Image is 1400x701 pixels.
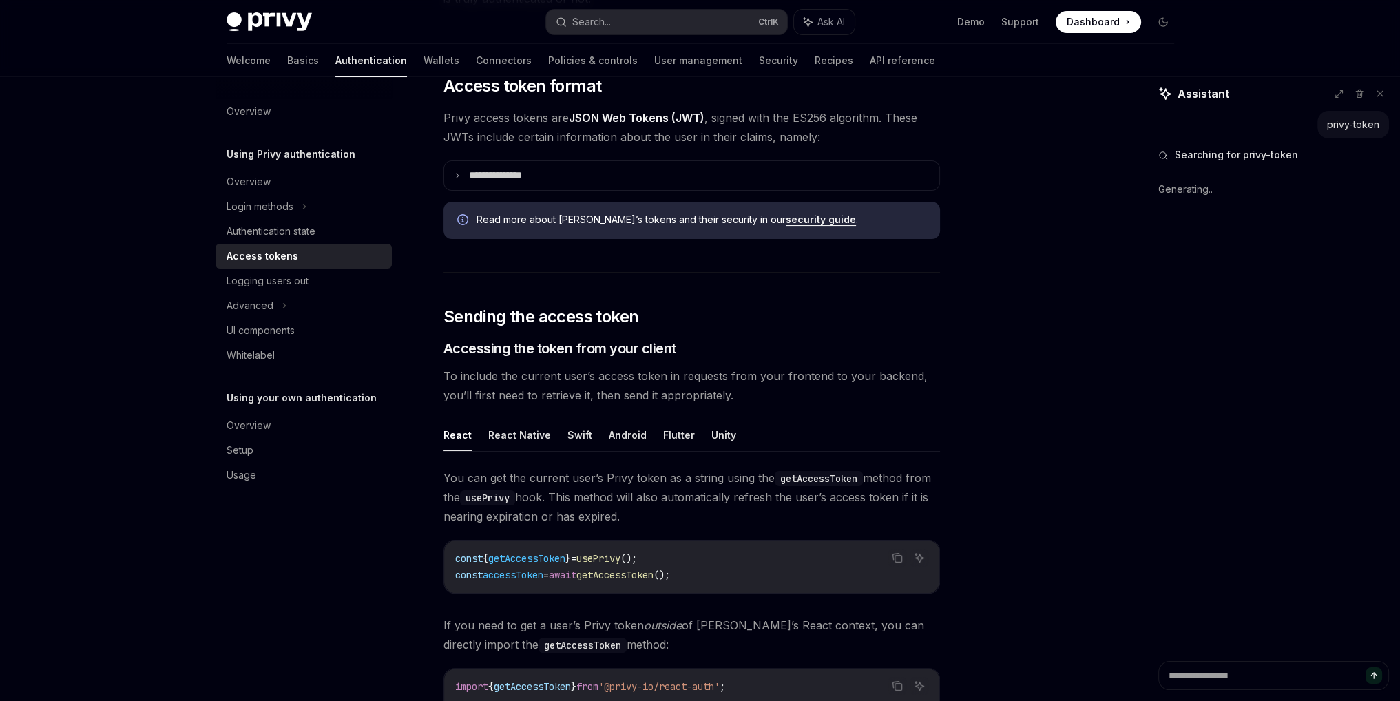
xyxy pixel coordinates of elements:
[488,552,565,565] span: getAccessToken
[216,438,392,463] a: Setup
[455,680,488,693] span: import
[335,44,407,77] a: Authentication
[227,44,271,77] a: Welcome
[216,99,392,124] a: Overview
[488,680,494,693] span: {
[576,680,598,693] span: from
[488,419,551,451] button: React Native
[216,244,392,269] a: Access tokens
[227,442,253,459] div: Setup
[216,269,392,293] a: Logging users out
[654,569,670,581] span: ();
[216,318,392,343] a: UI components
[567,419,592,451] button: Swift
[216,219,392,244] a: Authentication state
[1158,171,1389,207] div: Generating..
[1152,11,1174,33] button: Toggle dark mode
[443,75,602,97] span: Access token format
[227,297,273,314] div: Advanced
[1158,148,1389,162] button: Searching for privy-token
[227,322,295,339] div: UI components
[227,390,377,406] h5: Using your own authentication
[1175,148,1298,162] span: Searching for privy-token
[455,552,483,565] span: const
[654,44,742,77] a: User management
[227,198,293,215] div: Login methods
[888,549,906,567] button: Copy the contents from the code block
[227,467,256,483] div: Usage
[227,174,271,190] div: Overview
[443,419,472,451] button: React
[910,549,928,567] button: Ask AI
[720,680,725,693] span: ;
[460,490,515,505] code: usePrivy
[1327,118,1379,132] div: privy-token
[1067,15,1120,29] span: Dashboard
[576,552,620,565] span: usePrivy
[1178,85,1229,102] span: Assistant
[786,213,856,226] a: security guide
[549,569,576,581] span: await
[483,569,543,581] span: accessToken
[663,419,695,451] button: Flutter
[477,213,926,227] span: Read more about [PERSON_NAME]’s tokens and their security in our .
[1001,15,1039,29] a: Support
[443,616,940,654] span: If you need to get a user’s Privy token of [PERSON_NAME]’s React context, you can directly import...
[815,44,853,77] a: Recipes
[817,15,845,29] span: Ask AI
[775,471,863,486] code: getAccessToken
[476,44,532,77] a: Connectors
[571,552,576,565] span: =
[455,569,483,581] span: const
[1056,11,1141,33] a: Dashboard
[565,552,571,565] span: }
[539,638,627,653] code: getAccessToken
[548,44,638,77] a: Policies & controls
[227,273,309,289] div: Logging users out
[287,44,319,77] a: Basics
[443,108,940,147] span: Privy access tokens are , signed with the ES256 algorithm. These JWTs include certain information...
[569,111,704,125] a: JSON Web Tokens (JWT)
[576,569,654,581] span: getAccessToken
[572,14,611,30] div: Search...
[957,15,985,29] a: Demo
[1366,667,1382,684] button: Send message
[711,419,736,451] button: Unity
[443,468,940,526] span: You can get the current user’s Privy token as a string using the method from the hook. This metho...
[543,569,549,581] span: =
[227,248,298,264] div: Access tokens
[227,417,271,434] div: Overview
[216,463,392,488] a: Usage
[216,413,392,438] a: Overview
[216,169,392,194] a: Overview
[758,17,779,28] span: Ctrl K
[424,44,459,77] a: Wallets
[910,677,928,695] button: Ask AI
[483,552,488,565] span: {
[227,12,312,32] img: dark logo
[443,339,676,358] span: Accessing the token from your client
[443,366,940,405] span: To include the current user’s access token in requests from your frontend to your backend, you’ll...
[443,306,639,328] span: Sending the access token
[759,44,798,77] a: Security
[227,223,315,240] div: Authentication state
[494,680,571,693] span: getAccessToken
[227,103,271,120] div: Overview
[227,146,355,163] h5: Using Privy authentication
[598,680,720,693] span: '@privy-io/react-auth'
[546,10,787,34] button: Search...CtrlK
[620,552,637,565] span: ();
[216,343,392,368] a: Whitelabel
[870,44,935,77] a: API reference
[571,680,576,693] span: }
[457,214,471,228] svg: Info
[227,347,275,364] div: Whitelabel
[888,677,906,695] button: Copy the contents from the code block
[609,419,647,451] button: Android
[644,618,682,632] em: outside
[794,10,855,34] button: Ask AI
